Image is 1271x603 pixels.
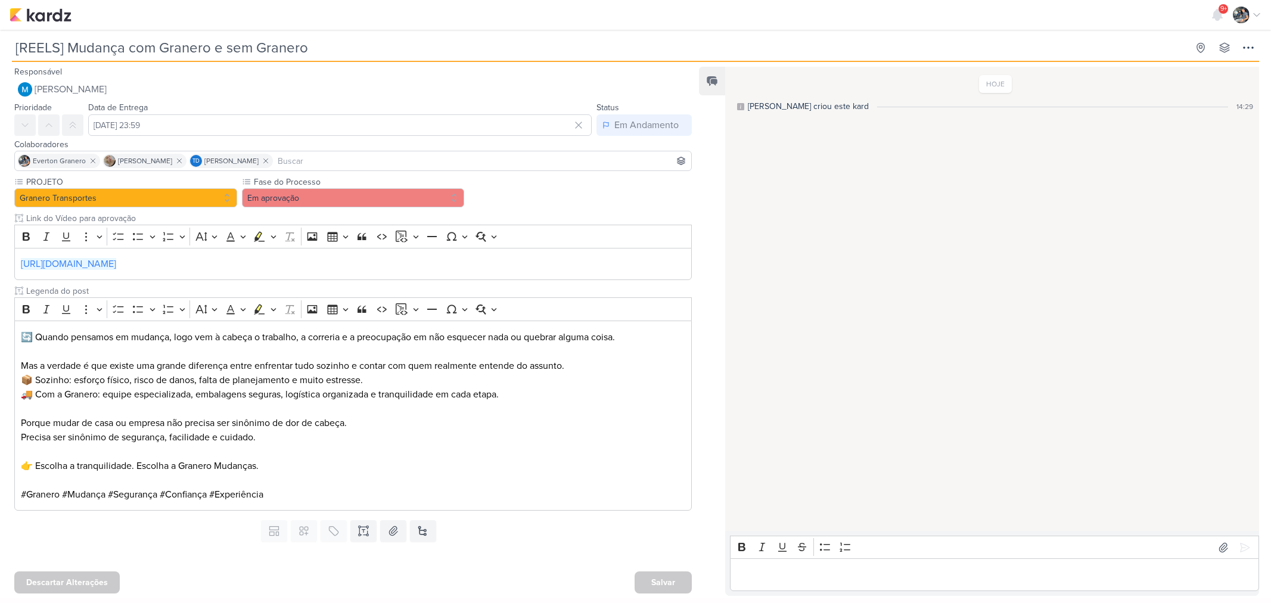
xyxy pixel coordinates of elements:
[14,79,692,100] button: [PERSON_NAME]
[118,156,172,166] span: [PERSON_NAME]
[24,285,692,297] input: Texto sem título
[1236,101,1253,112] div: 14:29
[14,102,52,113] label: Prioridade
[24,212,692,225] input: Texto sem título
[14,248,692,281] div: Editor editing area: main
[21,373,686,402] p: 📦 Sozinho: esforço físico, risco de danos, falta de planejamento e muito estresse. 🚚 Com a Graner...
[14,297,692,321] div: Editor toolbar
[204,156,259,166] span: [PERSON_NAME]
[596,114,692,136] button: Em Andamento
[14,321,692,511] div: Editor editing area: main
[35,82,107,97] span: [PERSON_NAME]
[253,176,465,188] label: Fase do Processo
[1233,7,1250,23] img: Everton Granero
[275,154,689,168] input: Buscar
[730,536,1259,559] div: Editor toolbar
[88,114,592,136] input: Select a date
[14,225,692,248] div: Editor toolbar
[730,558,1259,591] div: Editor editing area: main
[192,158,200,164] p: Td
[21,459,686,473] p: 👉 Escolha a tranquilidade. Escolha a Granero Mudanças.
[14,188,237,207] button: Granero Transportes
[190,155,202,167] div: Thais de carvalho
[21,344,686,373] p: Mas a verdade é que existe uma grande diferença entre enfrentar tudo sozinho e contar com quem re...
[14,67,62,77] label: Responsável
[21,416,686,445] p: Porque mudar de casa ou empresa não precisa ser sinônimo de dor de cabeça. Precisa ser sinônimo d...
[18,82,32,97] img: MARIANA MIRANDA
[1220,4,1227,14] span: 9+
[104,155,116,167] img: Sarah Violante
[748,100,869,113] div: [PERSON_NAME] criou este kard
[12,37,1188,58] input: Kard Sem Título
[21,487,686,502] p: #Granero #Mudança #Segurança #Confiança #Experiência
[242,188,465,207] button: Em aprovação
[88,102,148,113] label: Data de Entrega
[25,176,237,188] label: PROJETO
[14,138,692,151] div: Colaboradores
[33,156,86,166] span: Everton Granero
[614,118,679,132] div: Em Andamento
[10,8,72,22] img: kardz.app
[21,330,686,344] p: 🔄 Quando pensamos em mudança, logo vem à cabeça o trabalho, a correria e a preocupação em não esq...
[596,102,619,113] label: Status
[18,155,30,167] img: Everton Granero
[21,258,116,270] a: [URL][DOMAIN_NAME]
